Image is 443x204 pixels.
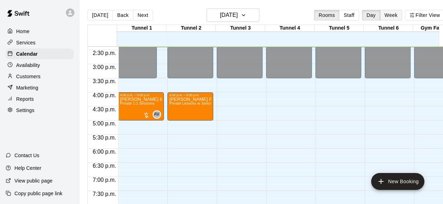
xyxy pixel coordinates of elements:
div: Tunnel 1 [117,25,166,32]
p: Contact Us [14,152,39,159]
div: 4:00 p.m. – 5:00 p.m.: Victor Kharalios Private Session Jr Instructor 75 minutes [167,92,213,120]
p: Settings [16,107,35,114]
div: Tunnel 2 [166,25,216,32]
span: 7:00 p.m. [91,177,118,183]
a: Settings [6,105,74,116]
span: 7:30 p.m. [91,191,118,197]
span: Private 1:1 Sessions [120,101,155,105]
span: 5:00 p.m. [91,120,118,126]
a: Customers [6,71,74,82]
p: Help Center [14,165,41,172]
button: Staff [339,10,359,20]
p: Customers [16,73,41,80]
div: Tunnel 6 [364,25,413,32]
span: 4:30 p.m. [91,106,118,112]
div: Tunnel 3 [216,25,265,32]
p: Services [16,39,36,46]
a: Availability [6,60,74,70]
div: 4:00 p.m. – 5:00 p.m. [170,93,211,97]
p: View public page [14,177,53,184]
span: 6:30 p.m. [91,163,118,169]
p: Home [16,28,30,35]
span: 2:30 p.m. [91,50,118,56]
span: AV [154,111,160,118]
div: Aby Valdez [153,110,161,119]
a: Services [6,37,74,48]
button: add [371,173,424,190]
p: Marketing [16,84,38,91]
a: Home [6,26,74,37]
span: Private Lessons w Junior Instructor [170,101,228,105]
p: Availability [16,62,40,69]
div: 4:00 p.m. – 5:00 p.m. [120,93,162,97]
a: Calendar [6,49,74,59]
h6: [DATE] [220,10,238,20]
p: Calendar [16,50,38,57]
button: Rooms [314,10,339,20]
button: Back [112,10,133,20]
button: Day [362,10,380,20]
span: 3:00 p.m. [91,64,118,70]
button: [DATE] [87,10,113,20]
a: Reports [6,94,74,104]
p: Copy public page link [14,190,62,197]
span: 6:00 p.m. [91,149,118,155]
div: 4:00 p.m. – 5:00 p.m.: Henry & Charlie semi-private session (3 of 6) [118,92,164,120]
button: [DATE] [207,8,259,22]
span: 3:30 p.m. [91,78,118,84]
span: 5:30 p.m. [91,135,118,141]
button: Next [133,10,153,20]
a: Marketing [6,82,74,93]
div: Tunnel 5 [314,25,364,32]
span: Aby Valdez [155,110,161,119]
span: 4:00 p.m. [91,92,118,98]
button: Week [380,10,402,20]
div: Tunnel 4 [265,25,314,32]
p: Reports [16,95,34,103]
